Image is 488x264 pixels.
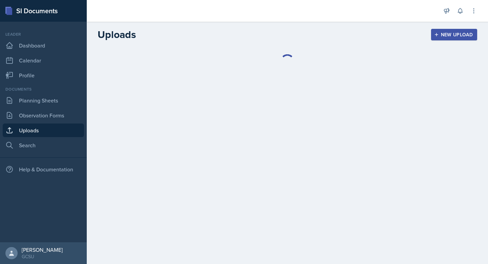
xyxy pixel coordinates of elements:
[98,29,136,41] h2: Uploads
[3,86,84,92] div: Documents
[3,163,84,176] div: Help & Documentation
[3,69,84,82] a: Profile
[3,109,84,122] a: Observation Forms
[435,32,473,37] div: New Upload
[3,31,84,37] div: Leader
[3,54,84,67] a: Calendar
[3,138,84,152] a: Search
[3,39,84,52] a: Dashboard
[22,246,63,253] div: [PERSON_NAME]
[3,124,84,137] a: Uploads
[3,94,84,107] a: Planning Sheets
[431,29,477,40] button: New Upload
[22,253,63,260] div: GCSU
